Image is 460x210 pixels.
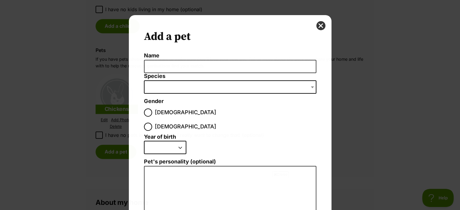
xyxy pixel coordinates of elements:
label: Gender [144,98,164,105]
label: Species [144,73,316,79]
span: [DEMOGRAPHIC_DATA] [155,123,216,131]
span: [DEMOGRAPHIC_DATA] [155,108,216,117]
label: Name [144,53,316,59]
h2: Add a pet [144,30,316,44]
label: Year of birth [144,134,176,140]
label: Pet's personality (optional) [144,159,316,165]
button: close [316,21,325,30]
